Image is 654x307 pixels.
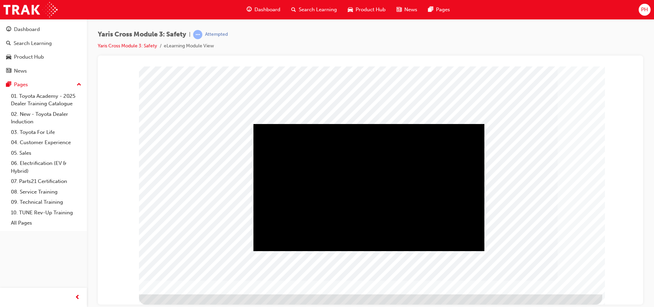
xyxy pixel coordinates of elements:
a: Dashboard [3,23,84,36]
span: Dashboard [254,6,280,14]
div: Dashboard [14,26,40,33]
a: 07. Parts21 Certification [8,176,84,187]
button: PH [639,4,651,16]
a: Product Hub [3,51,84,63]
a: 01. Toyota Academy - 2025 Dealer Training Catalogue [8,91,84,109]
span: prev-icon [75,293,80,302]
span: car-icon [6,54,11,60]
a: car-iconProduct Hub [342,3,391,17]
span: search-icon [291,5,296,14]
a: 06. Electrification (EV & Hybrid) [8,158,84,176]
span: Product Hub [356,6,386,14]
a: news-iconNews [391,3,423,17]
a: 09. Technical Training [8,197,84,208]
a: Search Learning [3,37,84,50]
div: Video [150,58,381,185]
span: car-icon [348,5,353,14]
a: 02. New - Toyota Dealer Induction [8,109,84,127]
span: Search Learning [299,6,337,14]
span: pages-icon [428,5,433,14]
span: News [404,6,417,14]
span: PH [641,6,648,14]
span: news-icon [396,5,402,14]
div: Attempted [205,31,228,38]
div: Pages [14,81,28,89]
span: up-icon [77,80,81,89]
span: pages-icon [6,82,11,88]
a: search-iconSearch Learning [286,3,342,17]
span: learningRecordVerb_ATTEMPT-icon [193,30,202,39]
a: pages-iconPages [423,3,455,17]
span: Pages [436,6,450,14]
a: 03. Toyota For Life [8,127,84,138]
div: Product Hub [14,53,44,61]
span: | [189,31,190,39]
span: Yaris Cross Module 3: Safety [98,31,186,39]
span: guage-icon [247,5,252,14]
a: News [3,65,84,77]
div: Search Learning [14,40,52,47]
a: 05. Sales [8,148,84,158]
button: DashboardSearch LearningProduct HubNews [3,22,84,78]
li: eLearning Module View [164,42,214,50]
a: guage-iconDashboard [241,3,286,17]
span: search-icon [6,41,11,47]
a: 04. Customer Experience [8,137,84,148]
button: Pages [3,78,84,91]
a: All Pages [8,218,84,228]
img: Trak [3,2,58,17]
a: 10. TUNE Rev-Up Training [8,208,84,218]
a: Yaris Cross Module 3: Safety [98,43,157,49]
span: guage-icon [6,27,11,33]
span: news-icon [6,68,11,74]
a: 08. Service Training [8,187,84,197]
div: News [14,67,27,75]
